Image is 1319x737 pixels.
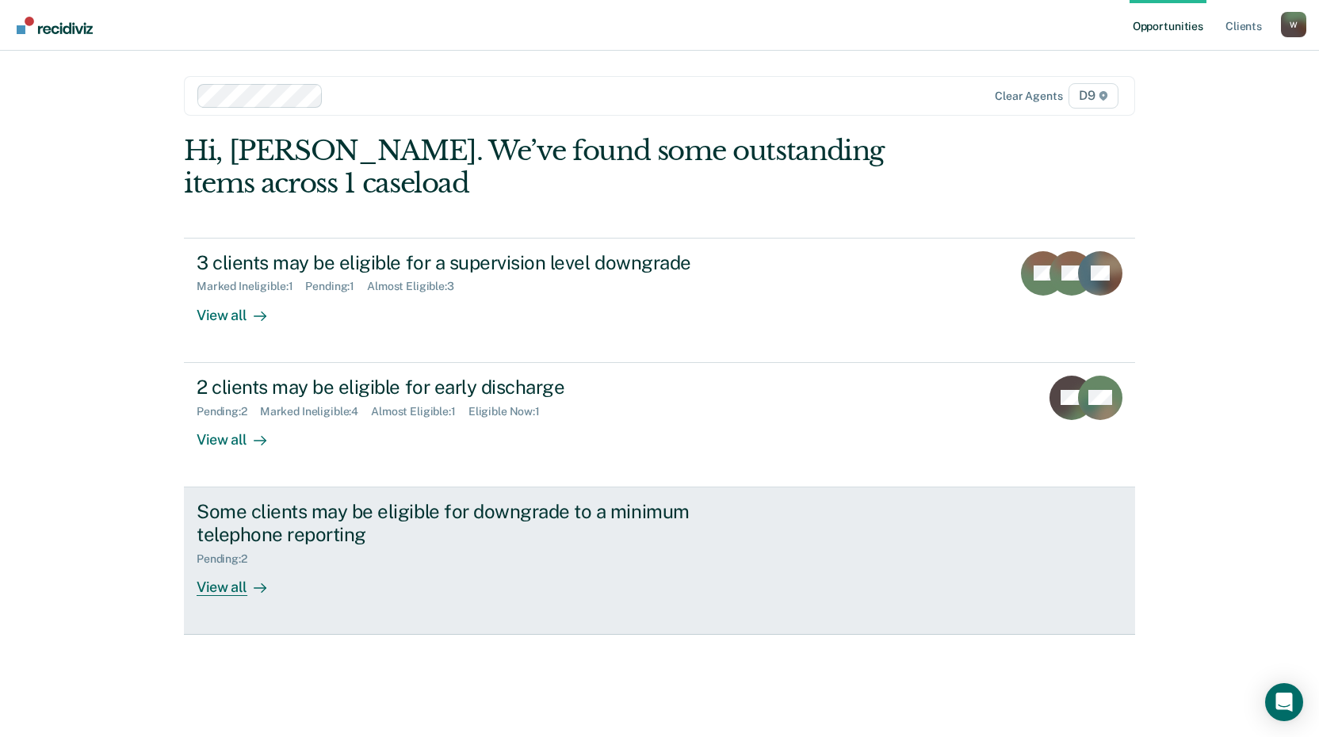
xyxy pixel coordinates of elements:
[305,280,367,293] div: Pending : 1
[260,405,371,418] div: Marked Ineligible : 4
[367,280,467,293] div: Almost Eligible : 3
[1069,83,1118,109] span: D9
[184,363,1135,487] a: 2 clients may be eligible for early dischargePending:2Marked Ineligible:4Almost Eligible:1Eligibl...
[197,418,285,449] div: View all
[184,238,1135,363] a: 3 clients may be eligible for a supervision level downgradeMarked Ineligible:1Pending:1Almost Eli...
[197,565,285,596] div: View all
[371,405,468,418] div: Almost Eligible : 1
[197,405,260,418] div: Pending : 2
[17,17,93,34] img: Recidiviz
[995,90,1062,103] div: Clear agents
[197,280,305,293] div: Marked Ineligible : 1
[1281,12,1306,37] button: Profile dropdown button
[197,293,285,324] div: View all
[197,251,753,274] div: 3 clients may be eligible for a supervision level downgrade
[468,405,552,418] div: Eligible Now : 1
[1281,12,1306,37] div: W
[184,135,945,200] div: Hi, [PERSON_NAME]. We’ve found some outstanding items across 1 caseload
[197,376,753,399] div: 2 clients may be eligible for early discharge
[197,552,260,566] div: Pending : 2
[184,487,1135,635] a: Some clients may be eligible for downgrade to a minimum telephone reportingPending:2View all
[197,500,753,546] div: Some clients may be eligible for downgrade to a minimum telephone reporting
[1265,683,1303,721] div: Open Intercom Messenger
